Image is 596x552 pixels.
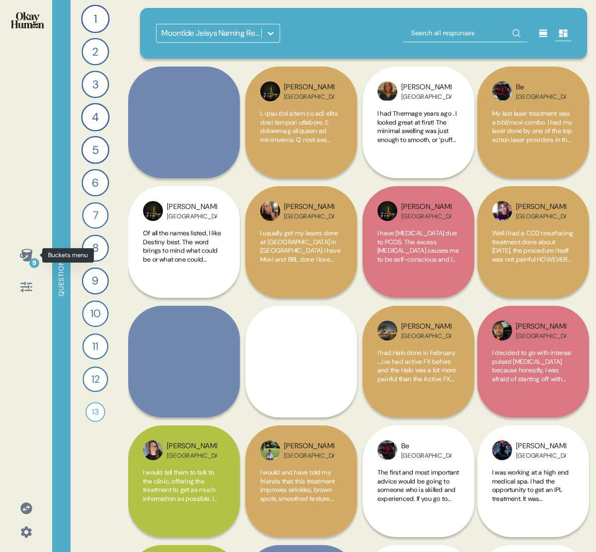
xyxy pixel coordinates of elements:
[42,248,94,263] div: Buckets menu
[82,235,109,262] div: 8
[81,38,109,65] div: 2
[11,12,44,28] img: okayhuman.3b1b6348.png
[85,402,105,422] div: 13
[81,4,109,33] div: 1
[81,103,109,131] div: 4
[29,258,39,268] div: 9
[81,70,109,98] div: 3
[82,334,108,359] div: 11
[82,300,108,327] div: 10
[161,27,262,39] div: Moontide Jeisys Naming Research - Consumers
[81,169,109,196] div: 6
[82,268,109,294] div: 9
[82,366,108,392] div: 12
[82,202,108,228] div: 7
[403,24,527,42] input: Search all responses
[81,136,109,164] div: 5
